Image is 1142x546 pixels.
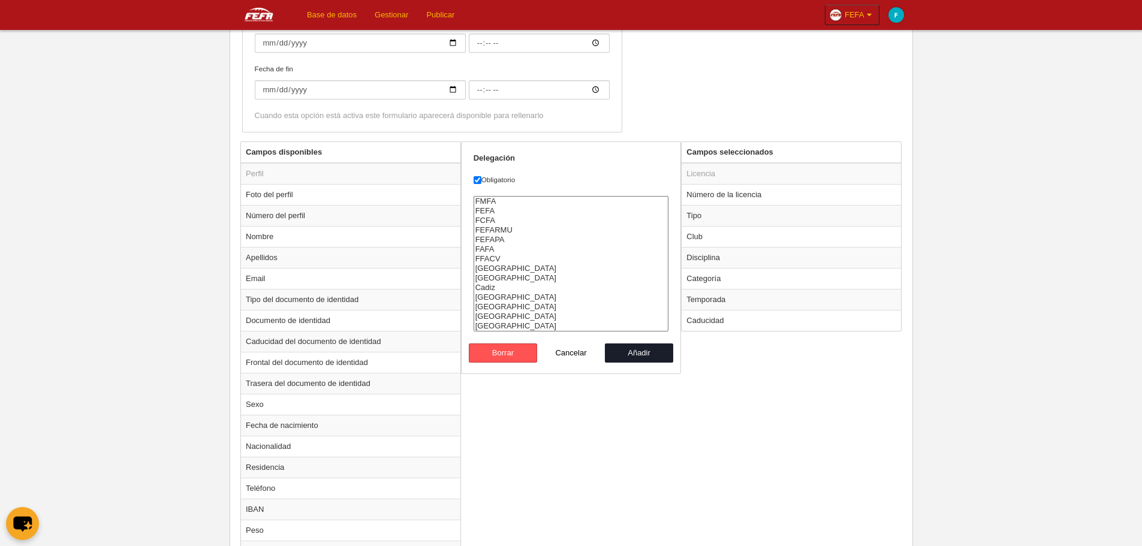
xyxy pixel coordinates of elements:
[241,163,460,185] td: Perfil
[474,292,668,302] option: Córdoba
[230,7,288,22] img: FEFA
[474,254,668,264] option: FFACV
[474,235,668,245] option: FEFAPA
[474,302,668,312] option: Málaga
[241,520,460,541] td: Peso
[241,310,460,331] td: Documento de identidad
[682,310,901,331] td: Caducidad
[474,225,668,235] option: FEFARMU
[474,206,668,216] option: FEFA
[845,9,864,21] span: FEFA
[469,34,610,53] input: Fecha de inicio
[605,343,673,363] button: Añadir
[241,499,460,520] td: IBAN
[474,264,668,273] option: Almería
[255,64,610,99] label: Fecha de fin
[474,176,481,184] input: Obligatorio
[682,205,901,226] td: Tipo
[474,312,668,321] option: Granada
[830,9,842,21] img: Oazxt6wLFNvE.30x30.jpg
[241,205,460,226] td: Número del perfil
[241,436,460,457] td: Nacionalidad
[241,478,460,499] td: Teléfono
[537,343,605,363] button: Cancelar
[241,415,460,436] td: Fecha de nacimiento
[255,34,466,53] input: Fecha de inicio
[682,268,901,289] td: Categoría
[6,507,39,540] button: chat-button
[469,343,537,363] button: Borrar
[241,394,460,415] td: Sexo
[241,331,460,352] td: Caducidad del documento de identidad
[255,17,610,53] label: Fecha de inicio
[474,321,668,331] option: Huelva
[241,226,460,247] td: Nombre
[474,197,668,206] option: FMFA
[255,110,610,121] div: Cuando esta opción está activa este formulario aparecerá disponible para rellenarlo
[469,80,610,99] input: Fecha de fin
[241,247,460,268] td: Apellidos
[474,174,669,185] label: Obligatorio
[241,142,460,163] th: Campos disponibles
[888,7,904,23] img: c2l6ZT0zMHgzMCZmcz05JnRleHQ9RiZiZz0wMGFjYzE%3D.png
[241,373,460,394] td: Trasera del documento de identidad
[241,289,460,310] td: Tipo del documento de identidad
[682,289,901,310] td: Temporada
[241,457,460,478] td: Residencia
[474,283,668,292] option: Cadiz
[682,163,901,185] td: Licencia
[241,184,460,205] td: Foto del perfil
[474,273,668,283] option: Sevilla
[241,352,460,373] td: Frontal del documento de identidad
[825,5,879,25] a: FEFA
[241,268,460,289] td: Email
[474,153,515,162] strong: Delegación
[682,142,901,163] th: Campos seleccionados
[255,80,466,99] input: Fecha de fin
[682,247,901,268] td: Disciplina
[474,216,668,225] option: FCFA
[682,184,901,205] td: Número de la licencia
[682,226,901,247] td: Club
[474,245,668,254] option: FAFA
